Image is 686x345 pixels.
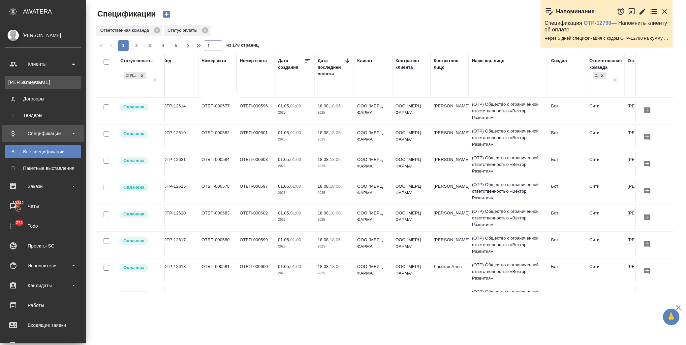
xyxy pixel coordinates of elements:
[318,57,344,77] div: Дата последней оплаты
[430,260,469,283] td: Ласская Алла
[318,157,330,162] p: 18.08,
[198,233,236,256] td: ОТБП-000580
[624,180,663,203] td: [PERSON_NAME]
[330,291,341,296] p: 18:06
[469,258,548,285] td: (OTP) Общество с ограниченной ответственностью «Вектор Развития»
[545,20,669,33] p: Спецификация — Напомнить клиенту об оплате
[2,297,84,314] a: Работы
[624,153,663,176] td: [PERSON_NAME]
[290,103,301,108] p: 01:00
[395,156,427,170] p: ООО "МЕРЦ ФАРМА"
[318,211,330,215] p: 18.08,
[171,42,181,49] span: 5
[202,57,226,64] div: Номер акта
[330,157,341,162] p: 18:06
[430,233,469,256] td: [PERSON_NAME]
[469,178,548,205] td: (OTP) Общество с ограниченной ответственностью «Вектор Развития»
[198,260,236,283] td: ОТБП-000581
[584,20,611,26] a: OTP-12790
[164,25,210,36] div: Статус оплаты
[5,129,81,138] div: Спецификации
[5,109,81,122] a: ТТендеры
[240,57,267,64] div: Номер счета
[318,237,330,242] p: 18.08,
[469,205,548,231] td: (OTP) Общество с ограниченной ответственностью «Вектор Развития»
[2,317,84,333] a: Входящие заявки
[226,41,259,51] span: из 178 страниц
[469,232,548,258] td: (OTP) Общество с ограниченной ответственностью «Вектор Развития»
[236,153,275,176] td: ОТБП-000603
[278,136,311,143] p: 2025
[628,57,662,64] div: Ответственный
[617,8,625,16] button: Отложить
[545,35,669,42] p: Через 5 дней спецификация с кодом OTP-12790 на сумму 359496 RUB будет просрочена
[290,264,301,269] p: 01:00
[278,237,290,242] p: 01.05,
[168,27,200,34] p: Статус оплаты
[318,136,351,143] p: 2025
[357,210,389,223] p: ООО "МЕРЦ ФАРМА"
[586,99,624,123] td: Сити
[661,8,669,16] button: Закрыть
[357,57,372,64] div: Клиент
[430,153,469,176] td: [PERSON_NAME]
[160,126,198,149] td: OTP-12619
[236,233,275,256] td: ОТБП-000599
[5,221,81,231] div: Todo
[330,211,341,215] p: 18:06
[2,198,84,214] a: 13342Чаты
[586,207,624,230] td: Сити
[551,57,567,64] div: Создал
[290,130,301,135] p: 01:00
[548,153,586,176] td: Бот
[120,57,153,64] div: Статус оплаты
[469,98,548,124] td: (OTP) Общество с ограниченной ответственностью «Вектор Развития»
[236,99,275,123] td: ОТБП-000596
[357,290,389,303] p: ООО "МЕРЦ ФАРМА"
[198,287,236,310] td: ОТБП-000709
[123,291,144,298] p: Оплачена
[9,200,28,206] span: 13342
[624,126,663,149] td: [PERSON_NAME]
[123,157,144,164] p: Оплачена
[5,59,81,69] div: Клиенты
[236,180,275,203] td: ОТБП-000597
[278,211,290,215] p: 01.05,
[357,237,389,250] p: ООО "МЕРЦ ФАРМА"
[2,238,84,254] a: Проекты SC
[198,207,236,230] td: ОТБП-000583
[318,130,330,135] p: 18.08,
[5,162,81,175] a: ППакетные выставления
[5,241,81,251] div: Проекты SC
[5,145,81,158] a: ВВсе спецификации
[5,201,81,211] div: Чаты
[548,260,586,283] td: Бот
[666,310,677,324] span: 🙏
[123,131,144,137] p: Оплачена
[278,291,290,296] p: 04.06,
[160,287,198,310] td: OTP-12748
[548,180,586,203] td: Бот
[278,103,290,108] p: 01.05,
[278,57,304,71] div: Дата создания
[318,264,330,269] p: 18.08,
[160,207,198,230] td: OTP-12620
[278,157,290,162] p: 01.05,
[357,156,389,170] p: ООО "МЕРЦ ФАРМА"
[5,320,81,330] div: Входящие заявки
[650,8,658,16] button: Перейти в todo
[198,126,236,149] td: ОТБП-000582
[278,184,290,189] p: 01.05,
[548,126,586,149] td: Бот
[236,260,275,283] td: ОТБП-000600
[96,9,156,19] span: Спецификации
[430,180,469,203] td: [PERSON_NAME]
[586,233,624,256] td: Сити
[158,42,168,49] span: 4
[624,99,663,123] td: [PERSON_NAME]
[586,153,624,176] td: Сити
[278,190,311,196] p: 2025
[236,287,275,310] td: ОТБП-000727
[5,281,81,290] div: Кандидаты
[131,42,142,49] span: 2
